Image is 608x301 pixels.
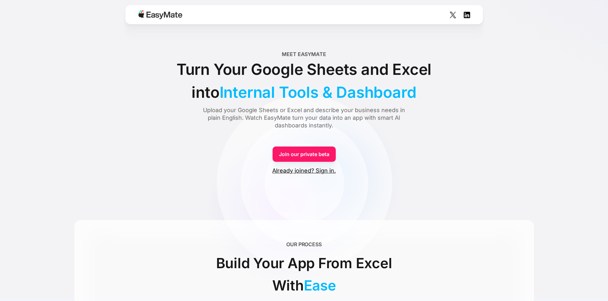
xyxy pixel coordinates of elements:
img: Social Icon [450,12,456,18]
img: Social Icon [464,12,470,18]
div: Meet EasyMate [282,50,326,58]
a: Already joined? Sign in. [272,167,336,175]
div: Turn Your Google Sheets and Excel into [161,58,448,104]
span: Internal Tools & Dashboard [220,83,417,102]
a: Join our private beta [273,147,336,162]
img: Easymate logo [138,10,182,19]
span: Ease [304,274,336,297]
div: Build Your App From Excel With [203,252,405,297]
div: Upload your Google Sheets or Excel and describe your business needs in plain English. Watch EasyM... [200,106,408,129]
div: OUR PROCESS [286,240,322,248]
form: Form [74,141,534,175]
